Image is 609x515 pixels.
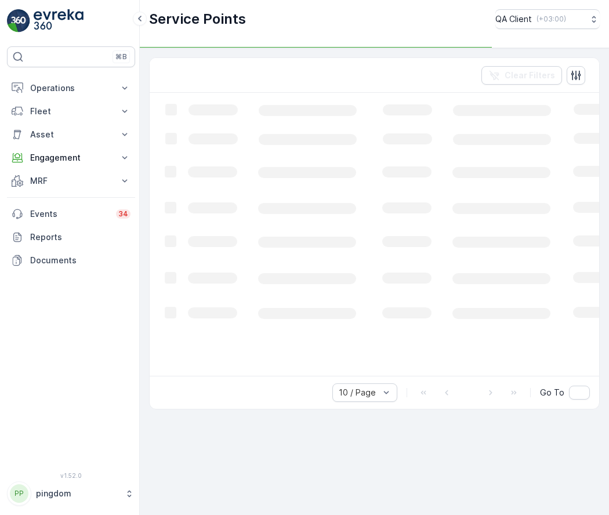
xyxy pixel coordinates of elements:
[540,387,564,398] span: Go To
[149,10,246,28] p: Service Points
[10,484,28,503] div: PP
[7,100,135,123] button: Fleet
[118,209,128,219] p: 34
[7,472,135,479] span: v 1.52.0
[495,9,600,29] button: QA Client(+03:00)
[115,52,127,61] p: ⌘B
[7,481,135,506] button: PPpingdom
[30,231,130,243] p: Reports
[30,152,112,164] p: Engagement
[7,202,135,226] a: Events34
[505,70,555,81] p: Clear Filters
[7,146,135,169] button: Engagement
[36,488,119,499] p: pingdom
[536,14,566,24] p: ( +03:00 )
[7,249,135,272] a: Documents
[7,123,135,146] button: Asset
[30,129,112,140] p: Asset
[30,175,112,187] p: MRF
[495,13,532,25] p: QA Client
[7,169,135,193] button: MRF
[30,208,109,220] p: Events
[7,226,135,249] a: Reports
[34,9,84,32] img: logo_light-DOdMpM7g.png
[30,82,112,94] p: Operations
[7,77,135,100] button: Operations
[7,9,30,32] img: logo
[30,255,130,266] p: Documents
[481,66,562,85] button: Clear Filters
[30,106,112,117] p: Fleet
